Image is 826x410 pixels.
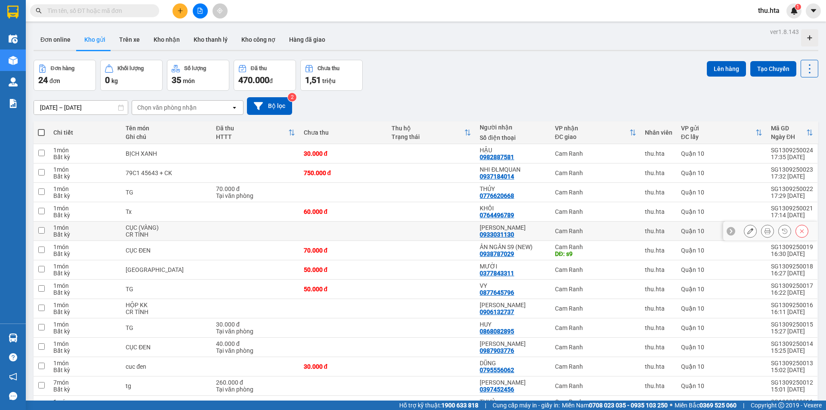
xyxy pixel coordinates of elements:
[304,150,383,157] div: 30.000 đ
[304,170,383,176] div: 750.000 đ
[9,353,17,361] span: question-circle
[480,147,546,154] div: HẬU
[9,77,18,86] img: warehouse-icon
[551,121,641,144] th: Toggle SortBy
[480,166,546,173] div: NHI ĐLMQUAN
[681,189,762,196] div: Quận 10
[126,286,207,293] div: TG
[9,333,18,342] img: warehouse-icon
[562,401,668,410] span: Miền Nam
[796,4,799,10] span: 1
[555,133,629,140] div: ĐC giao
[53,263,117,270] div: 1 món
[555,228,636,234] div: Cam Ranh
[771,244,813,250] div: SG1309250019
[51,65,74,71] div: Đơn hàng
[480,308,514,315] div: 0906132737
[247,97,292,115] button: Bộ lọc
[300,60,363,91] button: Chưa thu1,51 triệu
[282,29,332,50] button: Hàng đã giao
[9,56,18,65] img: warehouse-icon
[589,402,668,409] strong: 0708 023 035 - 0935 103 250
[53,282,117,289] div: 1 món
[480,185,546,192] div: THỦY
[771,302,813,308] div: SG1309250016
[681,286,762,293] div: Quận 10
[126,302,207,308] div: HỘP KK
[53,244,117,250] div: 1 món
[681,266,762,273] div: Quận 10
[77,29,112,50] button: Kho gửi
[645,170,672,176] div: thu.hta
[767,121,817,144] th: Toggle SortBy
[317,65,339,71] div: Chưa thu
[681,344,762,351] div: Quận 10
[744,225,757,237] div: Sửa đơn hàng
[480,212,514,219] div: 0764496789
[269,77,273,84] span: đ
[126,150,207,157] div: BỊCH XANH
[555,244,636,250] div: Cam Ranh
[193,3,208,18] button: file-add
[645,286,672,293] div: thu.hta
[216,133,288,140] div: HTTT
[480,231,514,238] div: 0933031130
[126,231,207,238] div: CR TÍNH
[177,8,183,14] span: plus
[137,103,197,112] div: Chọn văn phòng nhận
[126,382,207,389] div: tg
[47,6,149,15] input: Tìm tên, số ĐT hoặc mã đơn
[391,125,464,132] div: Thu hộ
[555,266,636,273] div: Cam Ranh
[216,379,295,386] div: 260.000 đ
[771,398,813,405] div: SG1309250011
[645,228,672,234] div: thu.hta
[645,150,672,157] div: thu.hta
[105,75,110,85] span: 0
[53,224,117,231] div: 1 món
[480,192,514,199] div: 0776620668
[147,29,187,50] button: Kho nhận
[480,282,546,289] div: VY
[806,3,821,18] button: caret-down
[645,129,672,136] div: Nhân viên
[771,340,813,347] div: SG1309250014
[53,147,117,154] div: 1 món
[493,401,560,410] span: Cung cấp máy in - giấy in:
[126,266,207,273] div: TX
[126,133,207,140] div: Ghi chú
[801,29,818,46] div: Tạo kho hàng mới
[9,373,17,381] span: notification
[670,404,672,407] span: ⚪️
[790,7,798,15] img: icon-new-feature
[53,212,117,219] div: Bất kỳ
[216,185,295,192] div: 70.000 đ
[480,173,514,180] div: 0937184014
[480,360,546,367] div: DŨNG
[555,150,636,157] div: Cam Ranh
[9,34,18,43] img: warehouse-icon
[795,4,801,10] sup: 1
[743,401,744,410] span: |
[126,208,207,215] div: Tx
[216,347,295,354] div: Tại văn phòng
[53,328,117,335] div: Bất kỳ
[771,212,813,219] div: 17:14 [DATE]
[555,170,636,176] div: Cam Ranh
[645,208,672,215] div: thu.hta
[771,386,813,393] div: 15:01 [DATE]
[53,347,117,354] div: Bất kỳ
[53,173,117,180] div: Bất kỳ
[213,3,228,18] button: aim
[771,205,813,212] div: SG1309250021
[681,363,762,370] div: Quận 10
[53,308,117,315] div: Bất kỳ
[391,133,464,140] div: Trạng thái
[771,166,813,173] div: SG1309250023
[53,185,117,192] div: 1 món
[304,286,383,293] div: 50.000 đ
[126,308,207,315] div: CR TÍNH
[53,231,117,238] div: Bất kỳ
[771,282,813,289] div: SG1309250017
[399,401,478,410] span: Hỗ trợ kỹ thuật:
